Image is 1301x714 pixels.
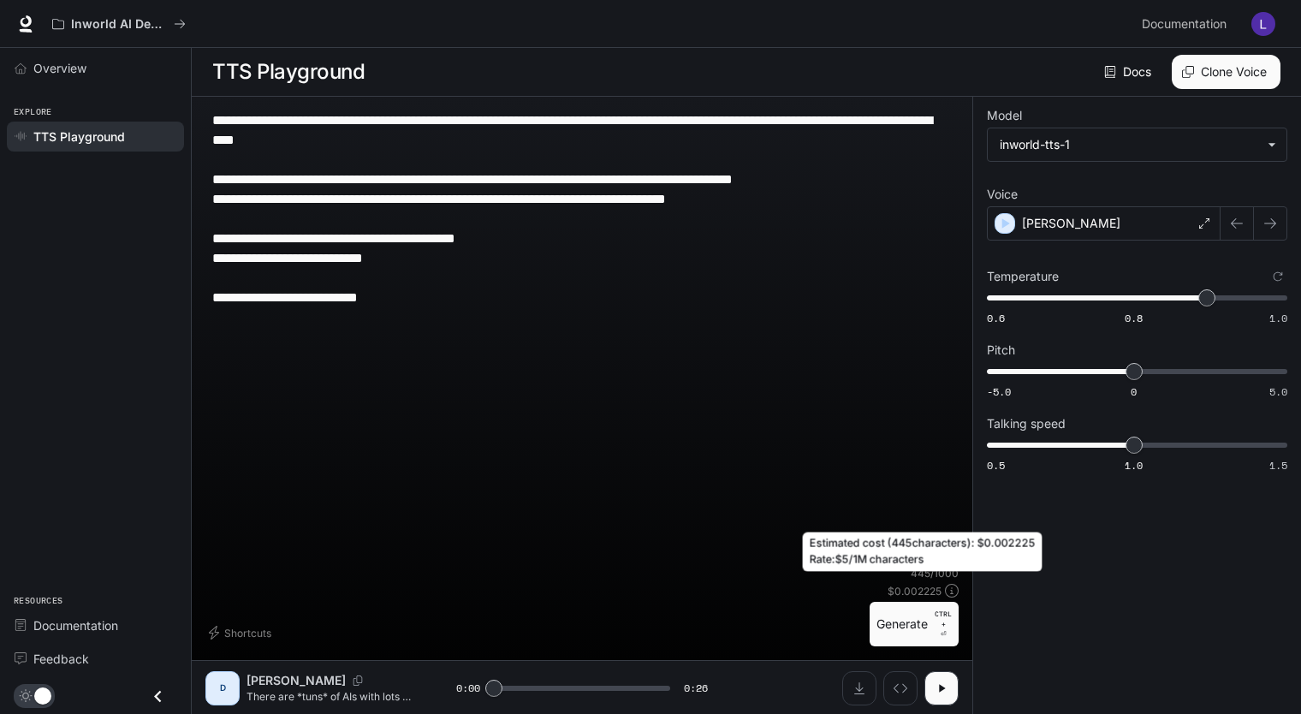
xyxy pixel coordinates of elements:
[1101,55,1158,89] a: Docs
[33,59,86,77] span: Overview
[870,602,959,646] button: GenerateCTRL +⏎
[987,271,1059,283] p: Temperature
[33,616,118,634] span: Documentation
[988,128,1286,161] div: inworld-tts-1
[139,679,177,714] button: Close drawer
[212,55,365,89] h1: TTS Playground
[33,128,125,146] span: TTS Playground
[1022,215,1120,232] p: [PERSON_NAME]
[987,110,1022,122] p: Model
[1246,7,1280,41] button: User avatar
[247,689,415,704] p: There are *tuns* of AIs with lots of uses. I mean I used GPT to write this *script* and storyboar...
[1142,14,1227,35] span: Documentation
[34,686,51,705] span: Dark mode toggle
[7,644,184,674] a: Feedback
[45,7,193,41] button: All workspaces
[684,680,708,697] span: 0:26
[987,384,1011,399] span: -5.0
[803,533,1043,572] div: Estimated cost ( 445 characters): $ 0.002225 Rate: $5/1M characters
[987,344,1015,356] p: Pitch
[1135,7,1239,41] a: Documentation
[1000,136,1259,153] div: inworld-tts-1
[935,609,952,629] p: CTRL +
[987,418,1066,430] p: Talking speed
[987,458,1005,473] span: 0.5
[7,53,184,83] a: Overview
[987,311,1005,325] span: 0.6
[1269,458,1287,473] span: 1.5
[842,671,876,705] button: Download audio
[1269,384,1287,399] span: 5.0
[209,675,236,702] div: D
[247,672,346,689] p: [PERSON_NAME]
[7,610,184,640] a: Documentation
[1172,55,1280,89] button: Clone Voice
[456,680,480,697] span: 0:00
[1251,12,1275,36] img: User avatar
[1125,311,1143,325] span: 0.8
[1131,384,1137,399] span: 0
[7,122,184,152] a: TTS Playground
[346,675,370,686] button: Copy Voice ID
[71,17,167,32] p: Inworld AI Demos
[1269,311,1287,325] span: 1.0
[33,650,89,668] span: Feedback
[883,671,918,705] button: Inspect
[888,584,942,598] p: $ 0.002225
[205,619,278,646] button: Shortcuts
[935,609,952,640] p: ⏎
[1125,458,1143,473] span: 1.0
[987,188,1018,200] p: Voice
[1268,267,1287,286] button: Reset to default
